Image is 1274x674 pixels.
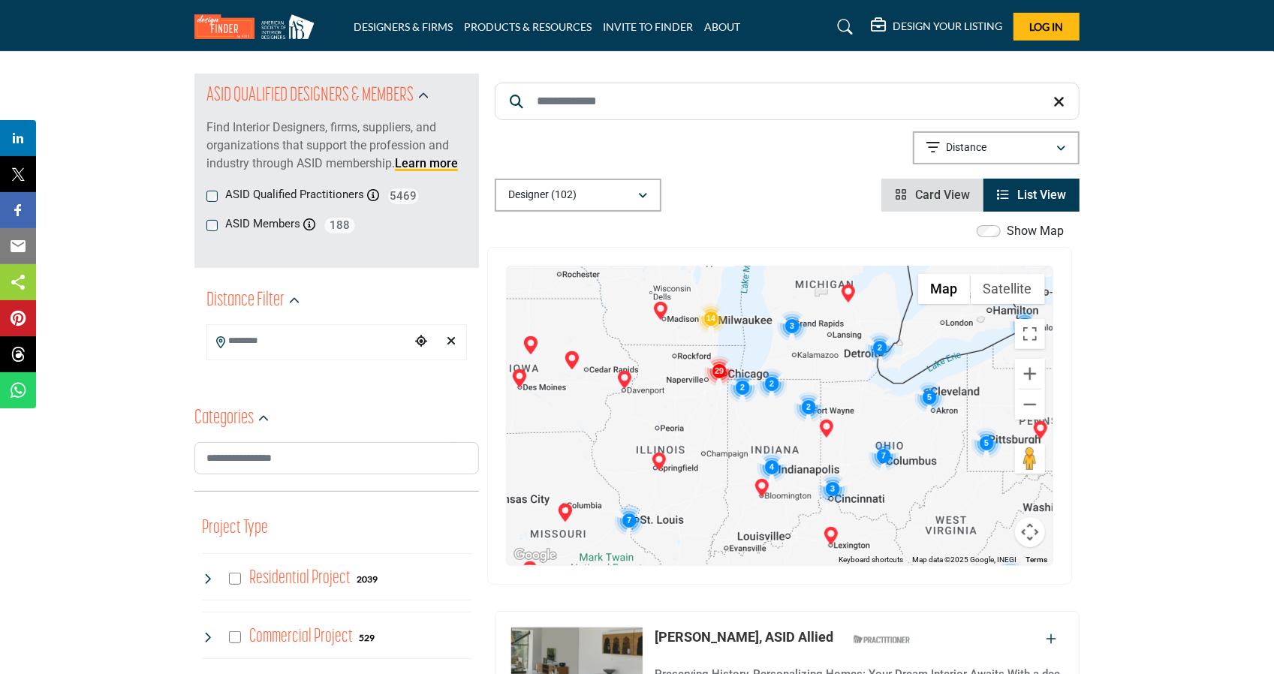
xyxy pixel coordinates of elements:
div: Cluster of 2 locations (2 HQ, 0 Branches) Click to view companies [794,392,824,422]
div: Rebecca Gavin (HQ) [753,479,771,497]
div: Carrie Renfrow (HQ) [556,504,574,522]
li: Card View [881,179,983,212]
div: Alison Cox, ASID Allied (HQ) [511,369,529,387]
div: Wynne Schafer, ASID (HQ) [616,371,634,389]
a: PRODUCTS & RESOURCES [464,20,592,33]
h5: DESIGN YOUR LISTING [893,20,1002,33]
b: 529 [360,633,375,643]
div: 2039 Results For Residential Project [357,572,378,585]
span: 5469 [387,187,420,206]
img: Google [511,546,560,565]
div: Christy Hodnefield (HQ) [563,351,581,369]
div: Cluster of 2 locations (2 HQ, 0 Branches) Click to view companies [727,372,757,402]
div: 529 Results For Commercial Project [360,630,375,644]
button: Distance [913,131,1080,164]
div: Cluster of 5 locations (5 HQ, 0 Branches) Click to view companies [914,382,944,412]
div: Cluster of 2 locations (2 HQ, 0 Branches) Click to view companies [1010,309,1040,339]
a: DESIGNERS & FIRMS [354,20,453,33]
a: Open this area in Google Maps (opens a new window) [511,546,560,565]
div: Craig Schneider, ASID Allied (HQ) [839,284,857,302]
div: Diana Raska (HQ) [522,336,540,354]
span: Card View [915,188,970,202]
a: Search [824,15,863,39]
button: Zoom out [1015,390,1045,420]
h4: Commercial Project: Involve the design, construction, or renovation of spaces used for business p... [250,624,354,650]
button: Toggle fullscreen view [1015,319,1045,349]
a: ABOUT [704,20,740,33]
input: ASID Members checkbox [206,220,218,231]
p: Designer (102) [508,188,577,203]
div: Cluster of 14 locations (14 HQ, 0 Branches) Click to view companies [696,303,726,333]
button: Project Type [202,514,268,543]
label: ASID Members [225,215,300,233]
div: Cluster of 3 locations (3 HQ, 0 Branches) Click to view companies [818,474,848,504]
a: Learn more [395,156,458,170]
div: Sarah Freymuth (HQ) [652,302,670,320]
div: Cluster of 29 locations (28 HQ, 1 Branches) Click to view companies [704,356,734,386]
h2: Categories [194,405,254,432]
div: Cluster of 3 locations (3 HQ, 0 Branches) Click to view companies [990,275,1020,305]
button: Map camera controls [1015,517,1045,547]
input: Select Commercial Project checkbox [229,631,241,643]
div: Cluster of 2 locations (2 HQ, 0 Branches) Click to view companies [757,369,787,399]
a: Add To List [1046,632,1056,646]
div: DESIGN YOUR LISTING [871,18,1002,36]
li: List View [983,179,1080,212]
button: Zoom in [1015,359,1045,389]
span: List View [1017,188,1066,202]
button: Drag Pegman onto the map to open Street View [1015,444,1045,474]
p: Distance [947,140,987,155]
button: Keyboard shortcuts [839,555,904,565]
div: Benjamin Deaton, ASID Allied (HQ) [822,527,840,545]
span: 188 [323,216,357,235]
p: Find Interior Designers, firms, suppliers, and organizations that support the profession and indu... [206,119,467,173]
label: Show Map [1007,222,1064,240]
input: Search Location [207,326,410,356]
a: INVITE TO FINDER [603,20,693,33]
div: Choose your current location [410,326,432,358]
img: Site Logo [194,14,322,39]
label: ASID Qualified Practitioners [225,186,364,203]
div: Pamela Singer, ASID Allied (HQ) [1032,421,1050,439]
a: [PERSON_NAME], ASID Allied [655,629,833,645]
div: Cluster of 2 locations (2 HQ, 0 Branches) Click to view companies [865,332,895,363]
div: Cluster of 3 locations (3 HQ, 0 Branches) Click to view companies [777,311,807,341]
span: Map data ©2025 Google, INEGI [913,555,1017,564]
input: Search Keyword [495,83,1080,120]
input: ASID Qualified Practitioners checkbox [206,191,218,202]
button: Log In [1013,13,1080,41]
div: Clear search location [440,326,462,358]
div: Cluster of 4 locations (4 HQ, 0 Branches) Click to view companies [757,452,787,482]
h2: ASID QUALIFIED DESIGNERS & MEMBERS [206,83,414,110]
input: Search Category [194,442,479,474]
span: Log In [1030,20,1064,33]
a: View Card [895,188,970,202]
a: View List [997,188,1066,202]
div: Cluster of 7 locations (7 HQ, 0 Branches) Click to view companies [869,441,899,471]
a: Terms (opens in new tab) [1026,555,1048,564]
button: Show satellite imagery [971,274,1045,304]
div: Curt Mavis, ASID (HQ) [650,453,668,471]
b: 2039 [357,574,378,585]
div: Lauren Knapke (HQ) [818,420,836,438]
button: Show street map [918,274,971,304]
img: ASID Qualified Practitioners Badge Icon [848,630,915,649]
h2: Distance Filter [206,287,285,314]
div: Cluster of 5 locations (5 HQ, 0 Branches) Click to view companies [971,428,1001,458]
button: Designer (102) [495,179,661,212]
div: Cluster of 7 locations (7 HQ, 0 Branches) Click to view companies [614,505,644,535]
h4: Residential Project: Types of projects range from simple residential renovations to highly comple... [250,565,351,591]
p: Allison Mayes, ASID Allied [655,627,833,647]
input: Select Residential Project checkbox [229,573,241,585]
